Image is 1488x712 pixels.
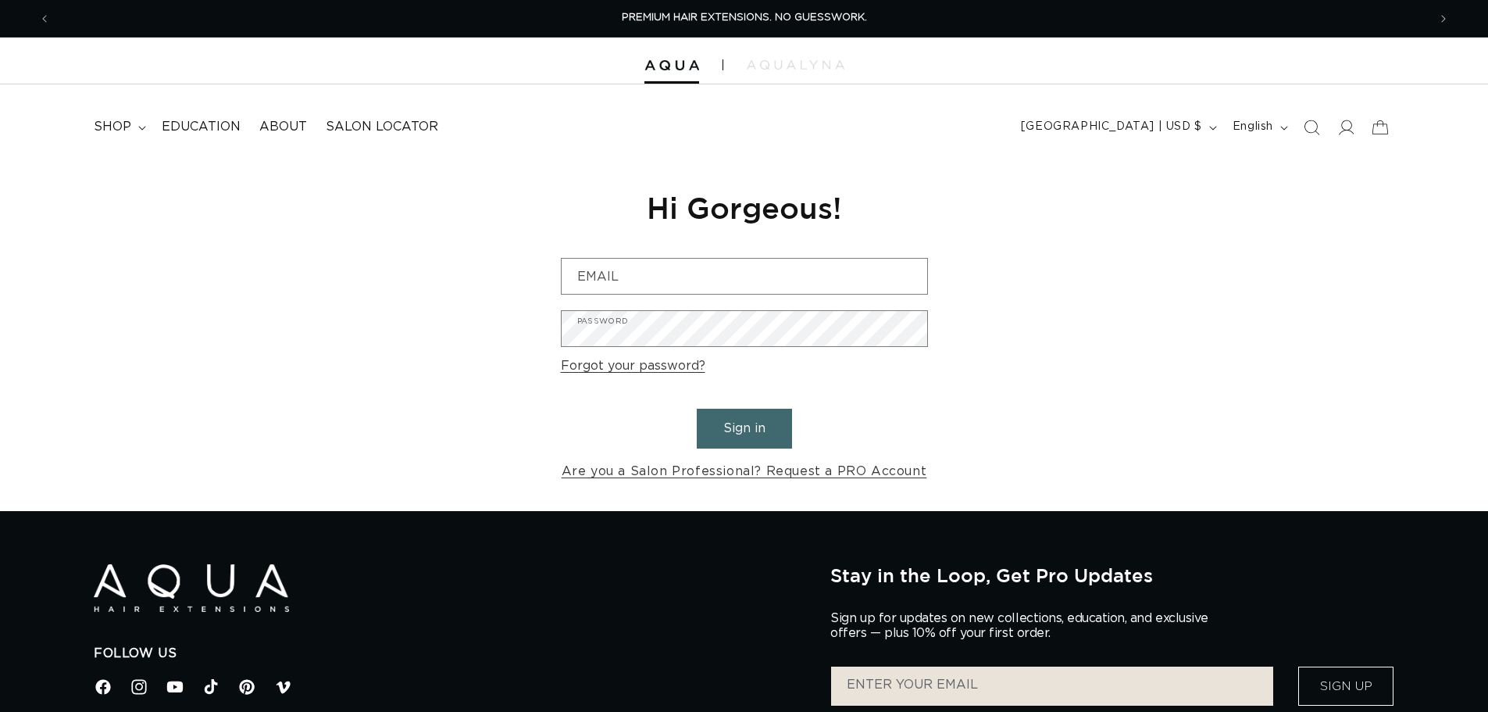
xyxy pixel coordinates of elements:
img: Aqua Hair Extensions [644,60,699,71]
button: English [1223,113,1294,142]
span: Salon Locator [326,119,438,135]
button: [GEOGRAPHIC_DATA] | USD $ [1012,113,1223,142]
img: aqualyna.com [747,60,844,70]
a: Salon Locator [316,109,448,145]
a: Forgot your password? [561,355,705,377]
summary: Search [1294,110,1329,145]
input: Email [562,259,927,294]
span: shop [94,119,131,135]
button: Sign Up [1298,667,1393,706]
button: Previous announcement [27,4,62,34]
span: Education [162,119,241,135]
h1: Hi Gorgeous! [561,188,928,227]
span: About [259,119,307,135]
span: English [1233,119,1273,135]
img: Aqua Hair Extensions [94,564,289,612]
span: [GEOGRAPHIC_DATA] | USD $ [1021,119,1202,135]
h2: Stay in the Loop, Get Pro Updates [830,564,1394,586]
a: Education [152,109,250,145]
h2: Follow Us [94,646,807,662]
p: Sign up for updates on new collections, education, and exclusive offers — plus 10% off your first... [830,611,1221,641]
span: PREMIUM HAIR EXTENSIONS. NO GUESSWORK. [622,13,867,23]
summary: shop [84,109,152,145]
input: ENTER YOUR EMAIL [831,667,1273,706]
a: About [250,109,316,145]
button: Sign in [697,409,792,449]
a: Are you a Salon Professional? Request a PRO Account [562,460,927,483]
button: Next announcement [1426,4,1461,34]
